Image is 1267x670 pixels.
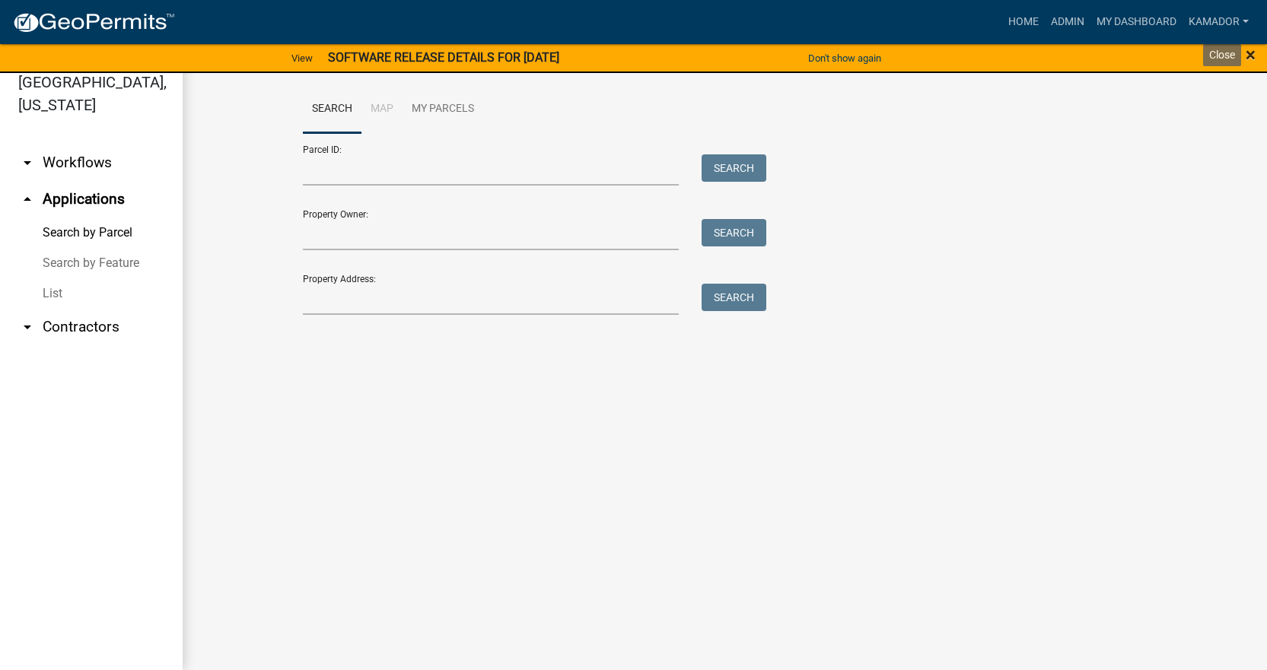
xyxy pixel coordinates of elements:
[303,85,361,134] a: Search
[18,190,37,208] i: arrow_drop_up
[18,318,37,336] i: arrow_drop_down
[802,46,887,71] button: Don't show again
[1002,8,1045,37] a: Home
[1203,44,1241,66] div: Close
[285,46,319,71] a: View
[1045,8,1090,37] a: Admin
[1183,8,1255,37] a: Kamador
[1246,46,1256,64] button: Close
[702,219,766,246] button: Search
[18,154,37,172] i: arrow_drop_down
[328,50,559,65] strong: SOFTWARE RELEASE DETAILS FOR [DATE]
[1246,44,1256,65] span: ×
[403,85,483,134] a: My Parcels
[1090,8,1183,37] a: My Dashboard
[702,154,766,182] button: Search
[702,284,766,311] button: Search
